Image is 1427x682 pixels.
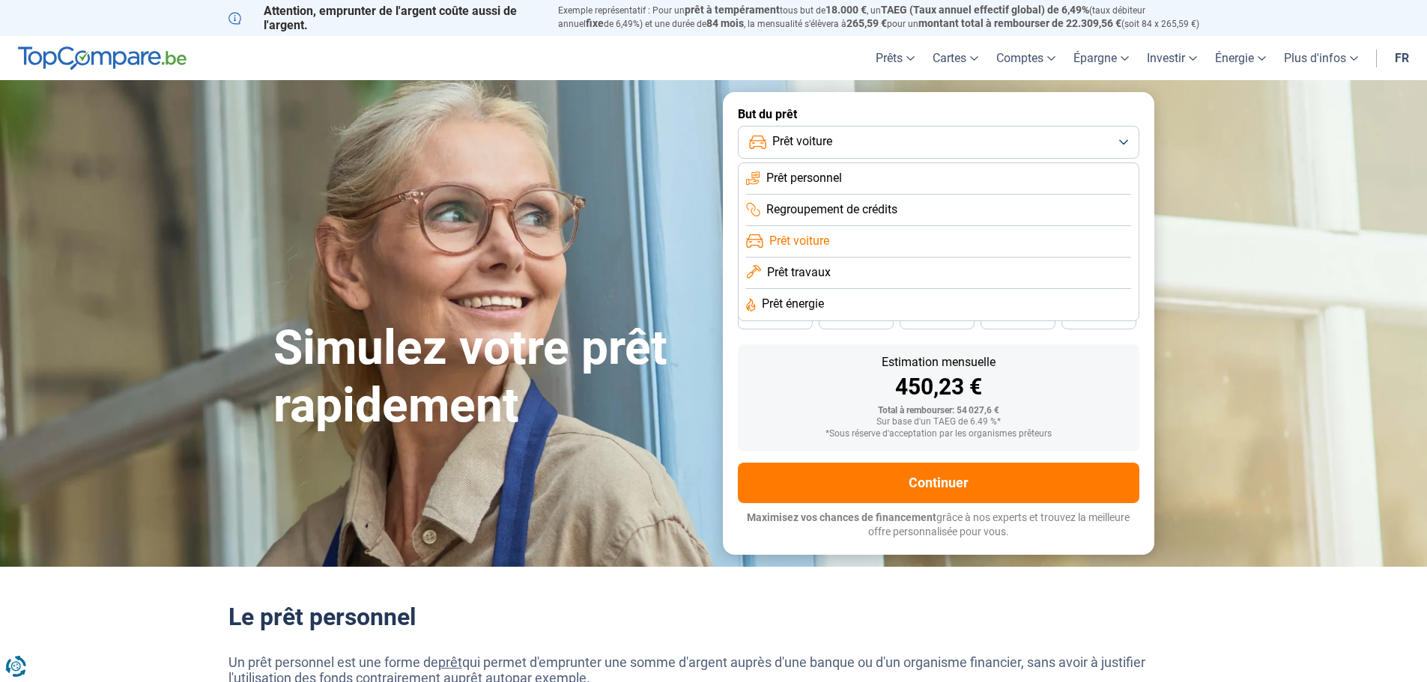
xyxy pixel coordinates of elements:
[840,314,873,323] span: 42 mois
[766,170,842,186] span: Prêt personnel
[825,4,867,16] span: 18.000 €
[750,376,1127,398] div: 450,23 €
[228,603,1199,631] h2: Le prêt personnel
[846,17,887,29] span: 265,59 €
[987,36,1064,80] a: Comptes
[1275,36,1367,80] a: Plus d'infos
[586,17,604,29] span: fixe
[228,4,540,32] p: Attention, emprunter de l'argent coûte aussi de l'argent.
[706,17,744,29] span: 84 mois
[772,133,832,150] span: Prêt voiture
[762,296,824,312] span: Prêt énergie
[867,36,924,80] a: Prêts
[750,417,1127,427] div: Sur base d'un TAEG de 6.49 %*
[747,511,936,523] span: Maximisez vos chances de financement
[1138,36,1206,80] a: Investir
[558,4,1199,31] p: Exemple représentatif : Pour un tous but de , un (taux débiteur annuel de 6,49%) et une durée de ...
[273,320,705,435] h1: Simulez votre prêt rapidement
[921,314,954,323] span: 36 mois
[766,201,897,218] span: Regroupement de crédits
[738,126,1139,159] button: Prêt voiture
[738,511,1139,540] p: grâce à nos experts et trouvez la meilleure offre personnalisée pour vous.
[738,463,1139,503] button: Continuer
[750,429,1127,439] div: *Sous réserve d'acceptation par les organismes prêteurs
[1386,36,1418,80] a: fr
[769,233,829,249] span: Prêt voiture
[750,356,1127,368] div: Estimation mensuelle
[1206,36,1275,80] a: Énergie
[1064,36,1138,80] a: Épargne
[18,46,187,70] img: TopCompare
[767,264,831,281] span: Prêt travaux
[750,406,1127,416] div: Total à rembourser: 54 027,6 €
[759,314,792,323] span: 48 mois
[1002,314,1034,323] span: 30 mois
[685,4,780,16] span: prêt à tempérament
[438,654,462,670] a: prêt
[1082,314,1115,323] span: 24 mois
[924,36,987,80] a: Cartes
[918,17,1121,29] span: montant total à rembourser de 22.309,56 €
[881,4,1089,16] span: TAEG (Taux annuel effectif global) de 6,49%
[738,107,1139,121] label: But du prêt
